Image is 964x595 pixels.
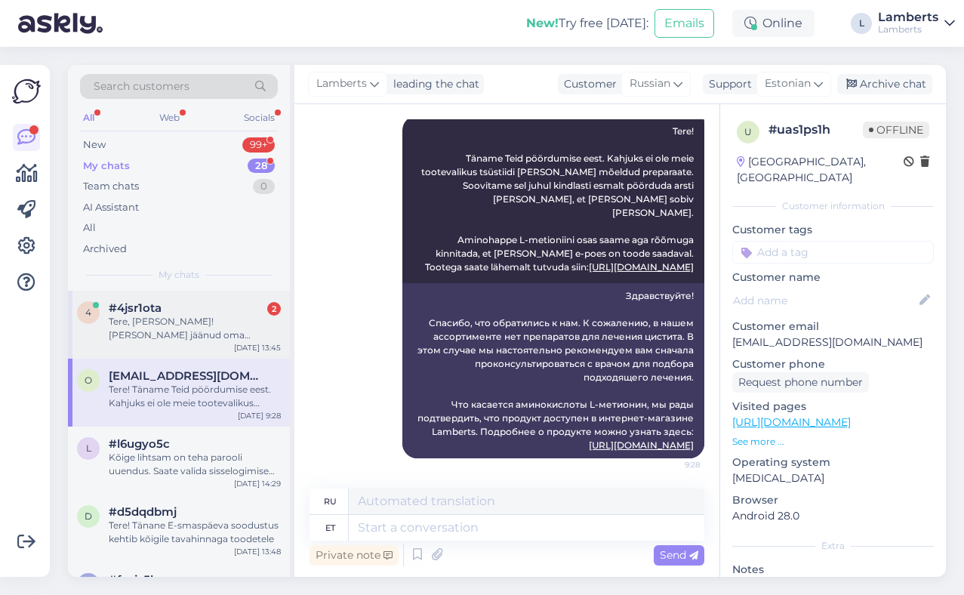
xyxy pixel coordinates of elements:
div: All [80,108,97,128]
div: Lamberts [878,11,938,23]
span: l [86,442,91,454]
span: 4 [85,307,91,318]
span: Send [660,548,698,562]
div: Customer information [732,199,934,213]
div: Team chats [83,179,139,194]
div: Archived [83,242,127,257]
div: Lamberts [878,23,938,35]
div: Support [703,76,752,92]
p: Customer name [732,270,934,285]
span: o [85,375,92,386]
p: Customer email [732,319,934,334]
img: Askly Logo [12,77,41,106]
div: 99+ [242,137,275,153]
p: Visited pages [732,399,934,415]
div: Socials [241,108,278,128]
div: L [851,13,872,34]
div: Archive chat [837,74,932,94]
div: # uas1ps1h [768,121,863,139]
div: Online [732,10,815,37]
button: Emails [654,9,714,38]
div: Request phone number [732,372,869,393]
div: All [83,220,96,236]
div: Try free [DATE]: [526,14,648,32]
div: AI Assistant [83,200,139,215]
a: LambertsLamberts [878,11,955,35]
span: Offline [863,122,929,138]
div: Tere, [PERSON_NAME]! [PERSON_NAME] jäänud oma kollageen kompleksi soodustellimusaga hiljaks? [109,315,281,342]
div: [DATE] 14:29 [234,478,281,489]
input: Add name [733,292,916,309]
span: My chats [159,268,199,282]
span: #d5dqdbmj [109,505,177,519]
a: [URL][DOMAIN_NAME] [732,415,851,429]
div: Tere! Täname Teid pöördumise eest. Kahjuks ei ole meie tootevalikus tsüstiidi [PERSON_NAME] mõeld... [109,383,281,410]
div: Tere! Tänane E-smaspäeva soodustus kehtib kõigile tavahinnaga toodetele [109,519,281,546]
span: #4jsr1ota [109,301,162,315]
span: Search customers [94,79,189,94]
p: Browser [732,492,934,508]
div: [GEOGRAPHIC_DATA], [GEOGRAPHIC_DATA] [737,154,904,186]
p: [MEDICAL_DATA] [732,470,934,486]
div: Private note [310,545,399,566]
p: See more ... [732,435,934,449]
span: 9:28 [643,459,700,470]
div: [DATE] 13:45 [234,342,281,353]
span: Estonian [765,76,811,92]
p: Notes [732,562,934,578]
div: 2 [267,302,281,316]
div: 0 [253,179,275,194]
div: Customer [558,76,617,92]
div: ru [324,489,337,514]
p: Android 28.0 [732,508,934,524]
span: Russian [630,76,670,92]
div: et [325,515,335,541]
div: Здравствуйте! Спасибо, что обратились к нам. К сожалению, в нашем ассортименте нет препаратов для... [402,283,704,458]
span: d [85,510,92,522]
div: [DATE] 13:48 [234,546,281,557]
p: Operating system [732,455,934,470]
p: Customer tags [732,222,934,238]
div: New [83,137,106,153]
div: leading the chat [387,76,479,92]
div: 28 [248,159,275,174]
div: Extra [732,539,934,553]
a: [URL][DOMAIN_NAME] [589,439,694,451]
span: Lamberts [316,76,367,92]
b: New! [526,16,559,30]
p: [EMAIL_ADDRESS][DOMAIN_NAME] [732,334,934,350]
div: Web [156,108,183,128]
input: Add a tag [732,241,934,264]
div: [DATE] 9:28 [238,410,281,421]
span: olgaist575@gmail.com [109,369,266,383]
span: u [744,126,752,137]
div: My chats [83,159,130,174]
span: Tere! Täname Teid pöördumise eest. Kahjuks ei ole meie tootevalikus tsüstiidi [PERSON_NAME] mõeld... [421,125,696,273]
p: Customer phone [732,356,934,372]
span: #fzxjz5kq [109,573,165,587]
span: #l6ugyo5c [109,437,170,451]
a: [URL][DOMAIN_NAME] [589,261,694,273]
div: Kõige lihtsam on teha parooli uuendus. Saate valida sisselogimise lehel "Unustasin parooli" , see... [109,451,281,478]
